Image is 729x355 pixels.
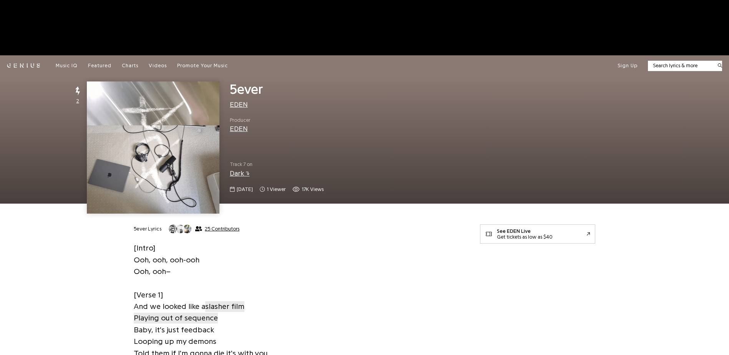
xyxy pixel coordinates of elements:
[76,97,79,105] span: 2
[230,170,250,177] a: Dark
[497,234,553,240] div: Get tickets as low as $40
[88,63,111,68] span: Featured
[267,186,286,193] span: 1 viewer
[149,63,167,68] span: Videos
[292,186,324,193] span: 17,027 views
[205,300,244,312] a: slasher film
[122,63,138,68] span: Charts
[618,62,638,69] button: Sign Up
[134,226,161,232] h2: 5ever Lyrics
[230,125,248,132] a: EDEN
[168,224,239,234] button: 25 Contributors
[230,116,250,124] span: Producer
[149,62,167,69] a: Videos
[56,63,78,68] span: Music IQ
[88,62,111,69] a: Featured
[205,226,239,232] span: 25 Contributors
[260,186,286,193] span: 1 viewer
[302,186,324,193] span: 17K views
[56,62,78,69] a: Music IQ
[237,186,253,193] span: [DATE]
[230,82,263,96] span: 5ever
[177,63,228,68] span: Promote Your Music
[230,161,470,168] span: Track 7 on
[480,224,595,244] a: See EDEN LiveGet tickets as low as $40
[230,101,248,108] a: EDEN
[648,62,713,70] input: Search lyrics & more
[497,228,553,234] div: See EDEN Live
[134,313,218,323] span: Playing out of sequence
[87,81,219,214] img: Cover art for 5ever by EDEN
[134,312,218,324] a: Playing out of sequence
[177,62,228,69] a: Promote Your Music
[122,62,138,69] a: Charts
